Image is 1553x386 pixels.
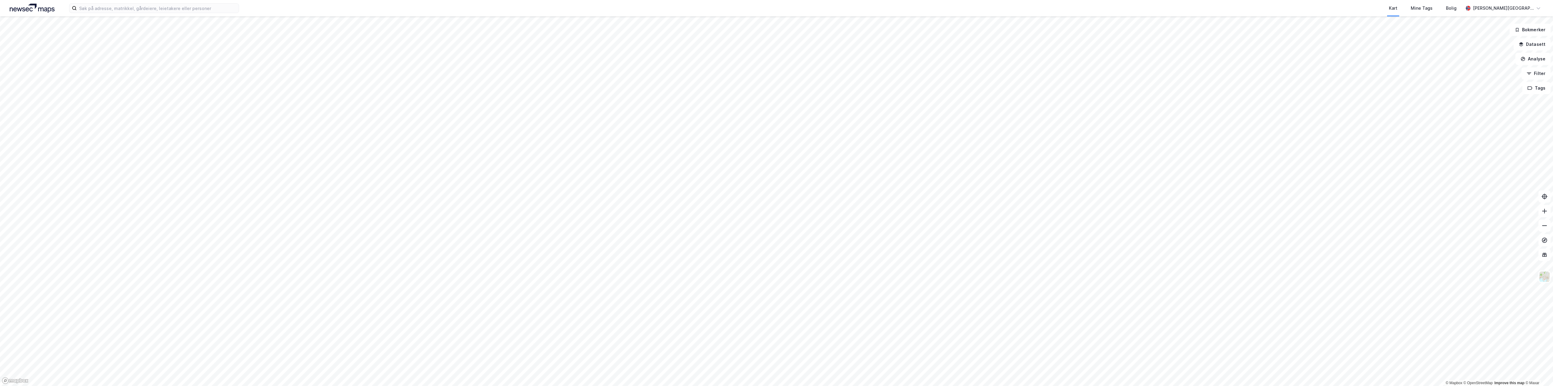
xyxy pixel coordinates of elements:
button: Filter [1521,67,1551,80]
button: Tags [1522,82,1551,94]
a: Improve this map [1494,381,1524,385]
button: Datasett [1514,38,1551,50]
a: Mapbox homepage [2,377,29,384]
a: Mapbox [1446,381,1462,385]
a: OpenStreetMap [1464,381,1493,385]
img: Z [1539,271,1550,282]
button: Analyse [1515,53,1551,65]
div: Kart [1389,5,1397,12]
button: Bokmerker [1510,24,1551,36]
div: [PERSON_NAME][GEOGRAPHIC_DATA] [1473,5,1534,12]
img: logo.a4113a55bc3d86da70a041830d287a7e.svg [10,4,55,13]
input: Søk på adresse, matrikkel, gårdeiere, leietakere eller personer [77,4,239,13]
iframe: Chat Widget [1523,357,1553,386]
div: Bolig [1446,5,1457,12]
div: Kontrollprogram for chat [1523,357,1553,386]
div: Mine Tags [1411,5,1433,12]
